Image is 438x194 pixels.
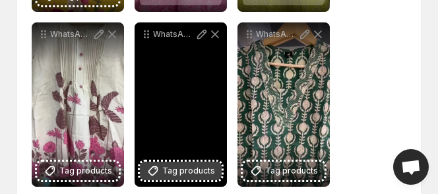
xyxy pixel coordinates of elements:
p: WhatsApp Video [DATE] at 122310 AM 1 [153,29,195,40]
div: WhatsApp Video [DATE] at 122334 AMTag products [32,22,124,187]
button: Tag products [37,162,119,180]
div: Open chat [393,149,429,185]
span: Tag products [59,164,112,178]
button: Tag products [243,162,325,180]
span: Tag products [265,164,318,178]
button: Tag products [140,162,222,180]
div: WhatsApp Video [DATE] at 122310 AM 1Tag products [135,22,227,187]
div: WhatsApp Video [DATE] at 122253 AM 1Tag products [237,22,330,187]
span: Tag products [162,164,215,178]
p: WhatsApp Video [DATE] at 122334 AM [50,29,92,40]
p: WhatsApp Video [DATE] at 122253 AM 1 [256,29,298,40]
